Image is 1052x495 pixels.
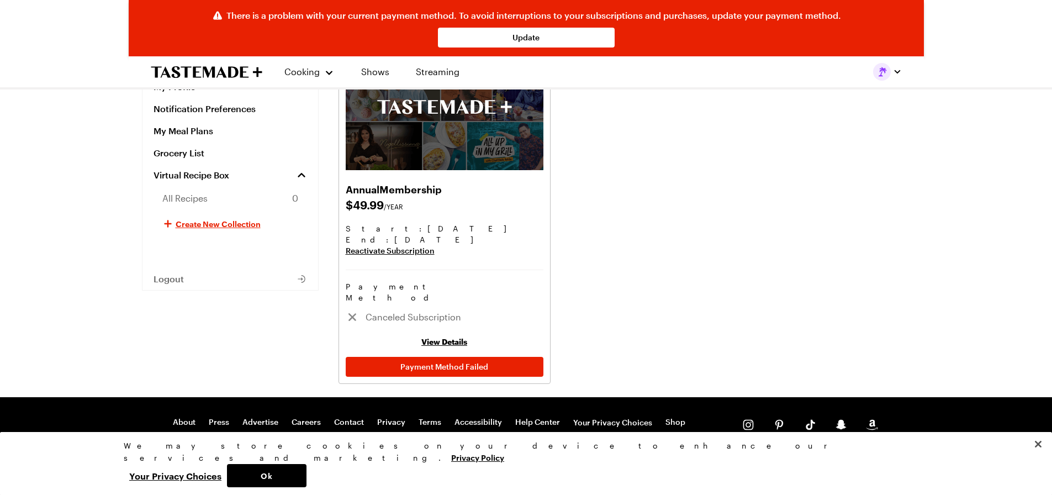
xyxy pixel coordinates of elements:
a: Shop [665,417,685,428]
a: Shows [350,56,400,87]
button: Logout [142,268,318,290]
a: About [173,417,195,428]
span: 0 [292,192,298,205]
a: All Recipes0 [142,186,318,210]
img: Profile picture [873,63,891,81]
a: Reactivate Subscription [346,245,543,256]
span: End : [DATE] [346,234,543,245]
span: Canceled Subscription [366,310,537,324]
span: /YEAR [384,203,403,210]
a: Privacy [377,417,405,428]
span: Cooking [284,66,320,77]
span: Logout [154,273,184,285]
button: Your Privacy Choices [124,464,227,487]
button: Your Privacy Choices [573,417,652,428]
button: Profile picture [873,63,902,81]
a: Grocery List [142,142,318,164]
nav: Footer [173,417,685,428]
a: My Meal Plans [142,120,318,142]
span: Virtual Recipe Box [154,170,229,181]
a: Terms [419,417,441,428]
span: Payment Method Failed [400,361,488,372]
button: Close [1026,432,1050,456]
span: All Recipes [162,192,208,205]
a: Careers [292,417,321,428]
a: To Tastemade Home Page [151,66,262,78]
a: Virtual Recipe Box [142,164,318,186]
button: Create New Collection [142,210,318,237]
a: Update [438,28,615,48]
div: We may store cookies on your device to enhance our services and marketing. [124,440,919,464]
span: Create New Collection [176,218,261,229]
a: Help Center [515,417,560,428]
div: Privacy [124,440,919,487]
a: Streaming [405,56,471,87]
a: Advertise [242,417,278,428]
button: Payment Method Failed [346,357,543,377]
a: Accessibility [454,417,502,428]
a: More information about your privacy, opens in a new tab [451,452,504,462]
h3: Payment Method [346,281,543,303]
span: $ 49.99 [346,197,543,212]
a: Press [209,417,229,428]
h2: Annual Membership [346,181,543,197]
a: Notification Preferences [142,98,318,120]
span: Start: [DATE] [346,223,543,234]
a: View Details [421,337,467,346]
a: Contact [334,417,364,428]
button: Cooking [284,59,335,85]
span: There is a problem with your current payment method. To avoid interruptions to your subscriptions... [226,9,841,22]
button: Ok [227,464,306,487]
